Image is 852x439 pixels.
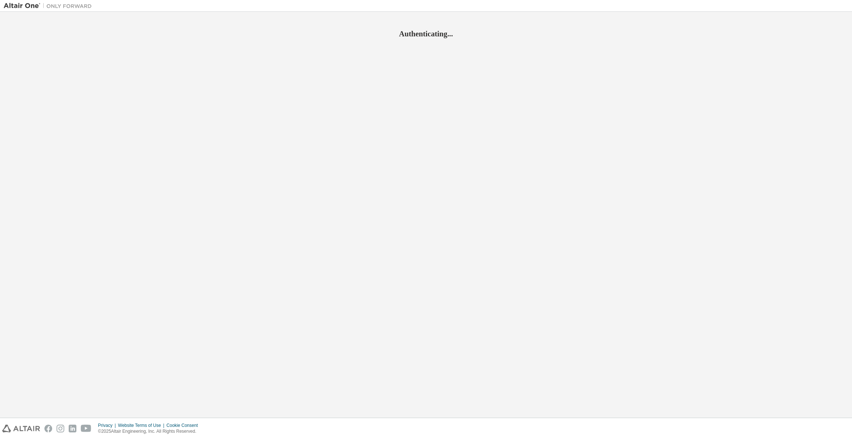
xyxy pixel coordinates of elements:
div: Website Terms of Use [118,422,166,428]
img: altair_logo.svg [2,425,40,432]
img: facebook.svg [44,425,52,432]
div: Cookie Consent [166,422,202,428]
img: linkedin.svg [69,425,76,432]
img: youtube.svg [81,425,91,432]
img: Altair One [4,2,95,10]
div: Privacy [98,422,118,428]
p: © 2025 Altair Engineering, Inc. All Rights Reserved. [98,428,202,435]
h2: Authenticating... [4,29,848,39]
img: instagram.svg [57,425,64,432]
